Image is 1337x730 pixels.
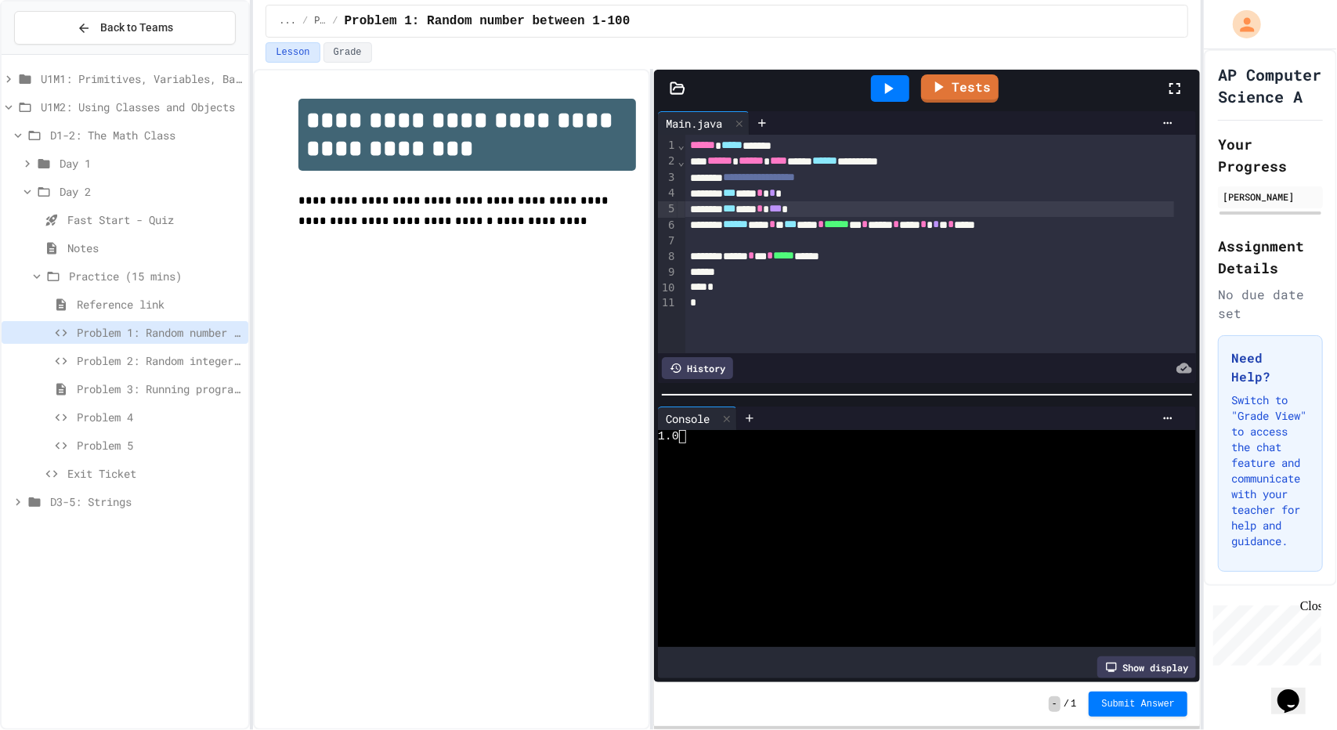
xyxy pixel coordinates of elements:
span: Reference link [77,296,242,313]
span: Submit Answer [1101,698,1175,710]
span: Problem 1: Random number between 1-100 [345,12,631,31]
div: 3 [658,170,678,186]
div: Main.java [658,111,750,135]
div: Show display [1097,656,1196,678]
span: 1 [1071,698,1076,710]
div: 2 [658,154,678,169]
span: Practice (15 mins) [69,268,242,284]
span: Problem 1: Random number between 1-100 [77,324,242,341]
div: My Account [1216,6,1265,42]
span: Fold line [678,139,685,151]
span: Day 1 [60,155,242,172]
span: / [1064,698,1069,710]
h2: Your Progress [1218,133,1323,177]
span: Notes [67,240,242,256]
button: Lesson [266,42,320,63]
span: Problem 4 [77,409,242,425]
button: Submit Answer [1089,692,1187,717]
span: 1.0 [658,430,679,443]
div: Main.java [658,115,730,132]
span: Problem 2: Random integer between 25-75 [77,352,242,369]
a: Tests [921,74,999,103]
h2: Assignment Details [1218,235,1323,279]
span: Exit Ticket [67,465,242,482]
span: Practice (15 mins) [314,15,326,27]
h1: AP Computer Science A [1218,63,1323,107]
span: Fast Start - Quiz [67,211,242,228]
span: ... [279,15,296,27]
div: [PERSON_NAME] [1223,190,1318,204]
span: / [332,15,338,27]
div: 8 [658,249,678,265]
div: Console [658,407,737,430]
div: 11 [658,295,678,311]
iframe: chat widget [1271,667,1321,714]
div: 4 [658,186,678,201]
div: 7 [658,233,678,249]
span: Fold line [678,155,685,168]
div: 6 [658,218,678,233]
div: 10 [658,280,678,296]
h3: Need Help? [1231,349,1310,386]
span: D1-2: The Math Class [50,127,242,143]
span: Day 2 [60,183,242,200]
div: 9 [658,265,678,280]
div: 5 [658,201,678,217]
span: Problem 5 [77,437,242,454]
span: U1M2: Using Classes and Objects [41,99,242,115]
span: D3-5: Strings [50,493,242,510]
iframe: chat widget [1207,599,1321,666]
button: Back to Teams [14,11,236,45]
div: History [662,357,733,379]
p: Switch to "Grade View" to access the chat feature and communicate with your teacher for help and ... [1231,392,1310,549]
span: - [1049,696,1061,712]
span: Problem 3: Running programs [77,381,242,397]
div: Chat with us now!Close [6,6,108,99]
span: Back to Teams [100,20,173,36]
span: U1M1: Primitives, Variables, Basic I/O [41,70,242,87]
div: No due date set [1218,285,1323,323]
button: Grade [323,42,372,63]
span: / [302,15,308,27]
div: 1 [658,138,678,154]
div: Console [658,410,717,427]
